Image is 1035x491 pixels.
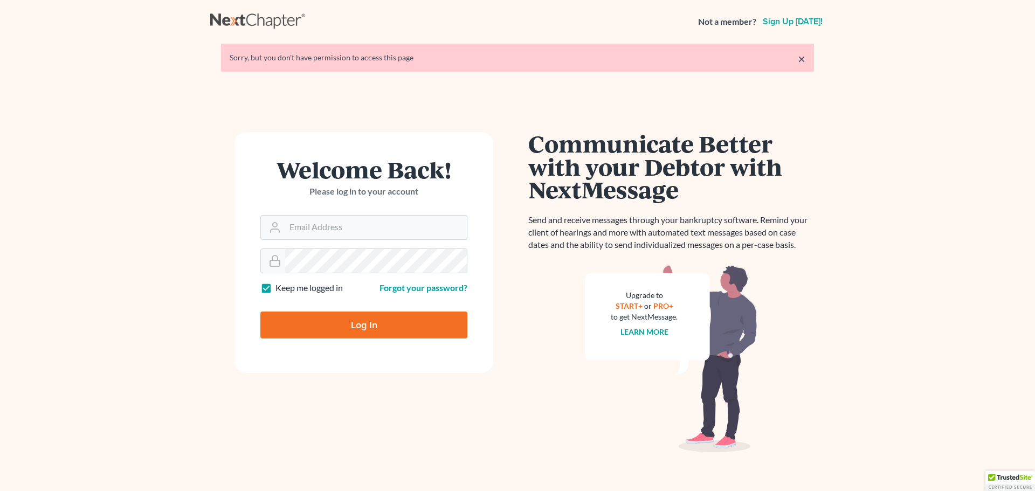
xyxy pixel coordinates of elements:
div: Sorry, but you don't have permission to access this page [230,52,805,63]
p: Send and receive messages through your bankruptcy software. Remind your client of hearings and mo... [528,214,814,251]
h1: Welcome Back! [260,158,467,181]
a: Sign up [DATE]! [761,17,825,26]
img: nextmessage_bg-59042aed3d76b12b5cd301f8e5b87938c9018125f34e5fa2b7a6b67550977c72.svg [585,264,757,453]
a: START+ [616,301,643,310]
a: PRO+ [653,301,673,310]
input: Email Address [285,216,467,239]
div: to get NextMessage. [611,312,678,322]
h1: Communicate Better with your Debtor with NextMessage [528,132,814,201]
p: Please log in to your account [260,185,467,198]
div: Upgrade to [611,290,678,301]
a: Forgot your password? [379,282,467,293]
strong: Not a member? [698,16,756,28]
a: × [798,52,805,65]
a: Learn more [620,327,668,336]
input: Log In [260,312,467,338]
label: Keep me logged in [275,282,343,294]
div: TrustedSite Certified [985,471,1035,491]
span: or [644,301,652,310]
